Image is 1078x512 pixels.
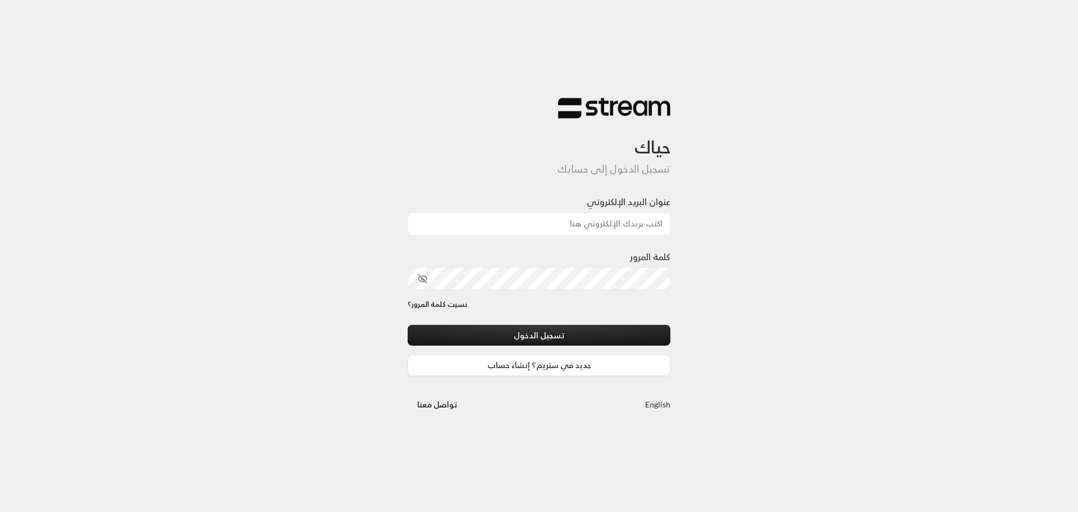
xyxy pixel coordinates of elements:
h5: تسجيل الدخول إلى حسابك [408,163,670,175]
input: اكتب بريدك الإلكتروني هنا [408,212,670,235]
button: toggle password visibility [413,269,432,288]
button: تسجيل الدخول [408,325,670,346]
a: جديد في ستريم؟ إنشاء حساب [408,355,670,375]
a: نسيت كلمة المرور؟ [408,299,467,310]
a: English [645,394,670,415]
h3: حياك [408,119,670,158]
img: Stream Logo [558,97,670,119]
a: تواصل معنا [408,397,467,411]
button: تواصل معنا [408,394,467,415]
label: كلمة المرور [630,250,670,264]
label: عنوان البريد الإلكتروني [587,195,670,209]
